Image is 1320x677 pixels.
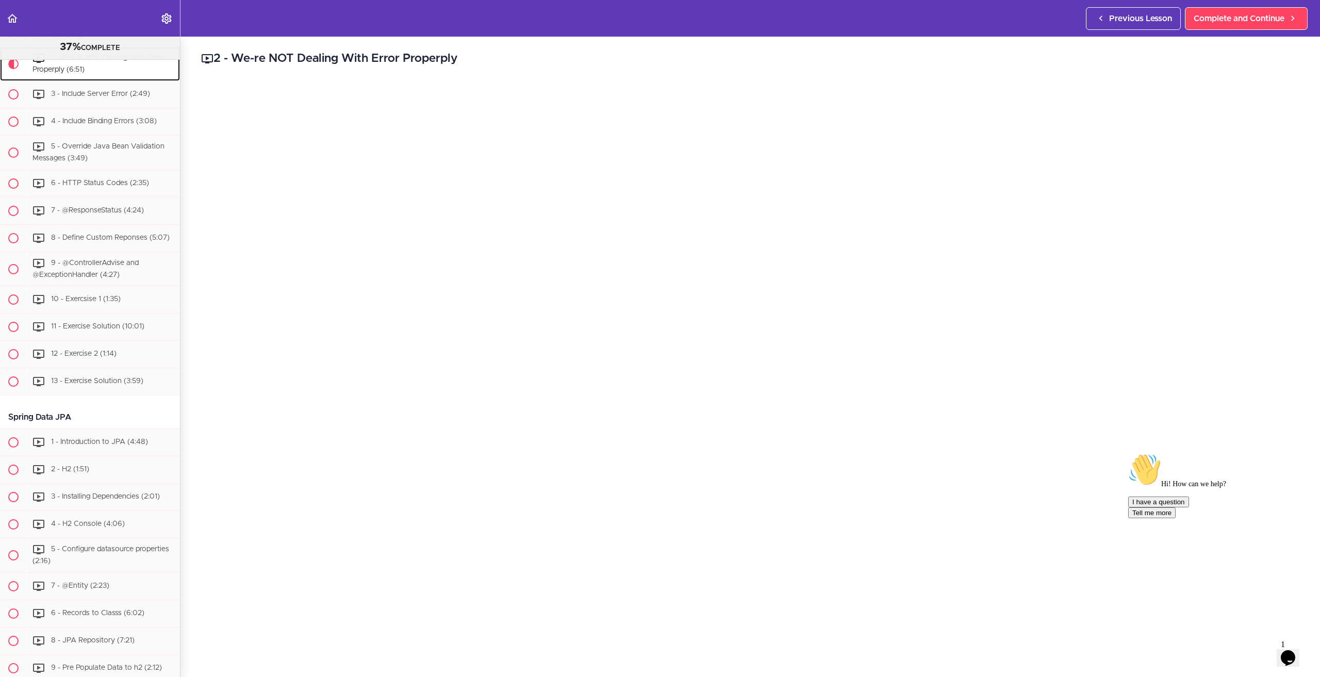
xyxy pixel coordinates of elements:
[51,439,148,446] span: 1 - Introduction to JPA (4:48)
[51,118,157,125] span: 4 - Include Binding Errors (3:08)
[51,582,109,589] span: 7 - @Entity (2:23)
[4,4,37,37] img: :wave:
[4,58,52,69] button: Tell me more
[60,42,81,52] span: 37%
[51,609,144,617] span: 6 - Records to Classs (6:02)
[51,378,143,385] span: 13 - Exercise Solution (3:59)
[201,50,1299,68] h2: 2 - We-re NOT Dealing With Error Properply
[51,296,121,303] span: 10 - Exercsise 1 (1:35)
[32,143,164,162] span: 5 - Override Java Bean Validation Messages (3:49)
[51,207,144,214] span: 7 - @ResponseStatus (4:24)
[1194,12,1284,25] span: Complete and Continue
[51,90,150,97] span: 3 - Include Server Error (2:49)
[13,41,167,54] div: COMPLETE
[51,521,125,528] span: 4 - H2 Console (4:06)
[51,466,89,473] span: 2 - H2 (1:51)
[1185,7,1308,30] a: Complete and Continue
[51,493,160,501] span: 3 - Installing Dependencies (2:01)
[4,4,190,69] div: 👋Hi! How can we help?I have a questionTell me more
[51,664,162,671] span: 9 - Pre Populate Data to h2 (2:12)
[1277,636,1310,667] iframe: chat widget
[32,546,169,565] span: 5 - Configure datasource properties (2:16)
[4,47,65,58] button: I have a question
[51,234,170,241] span: 8 - Define Custom Reponses (5:07)
[51,351,117,358] span: 12 - Exercise 2 (1:14)
[1086,7,1181,30] a: Previous Lesson
[1109,12,1172,25] span: Previous Lesson
[32,259,139,278] span: 9 - @ControllerAdvise and @ExceptionHandler (4:27)
[1124,449,1310,631] iframe: chat widget
[51,637,135,644] span: 8 - JPA Repository (7:21)
[51,323,144,331] span: 11 - Exercise Solution (10:01)
[4,31,102,39] span: Hi! How can we help?
[51,179,149,187] span: 6 - HTTP Status Codes (2:35)
[6,12,19,25] svg: Back to course curriculum
[160,12,173,25] svg: Settings Menu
